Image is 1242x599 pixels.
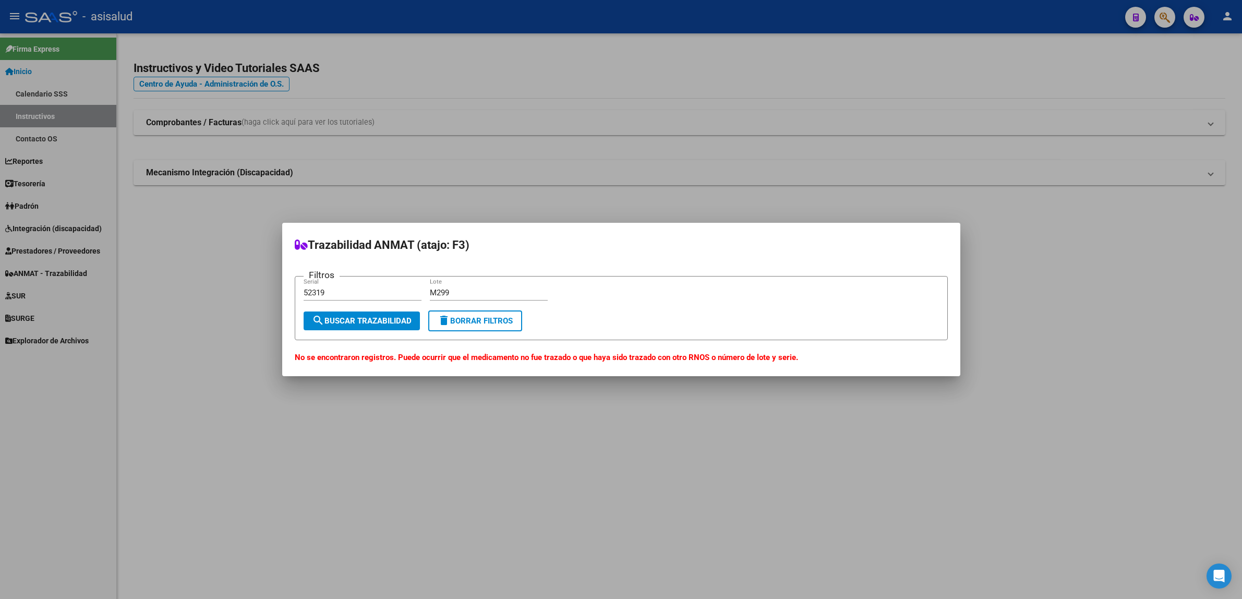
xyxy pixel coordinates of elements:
[312,316,412,326] span: Buscar Trazabilidad
[295,353,798,362] strong: No se encontraron registros. Puede ocurrir que el medicamento no fue trazado o que haya sido traz...
[312,314,324,327] mat-icon: search
[295,235,948,255] h2: Trazabilidad ANMAT (atajo: F3)
[304,312,420,330] button: Buscar Trazabilidad
[304,268,340,282] h3: Filtros
[438,316,513,326] span: Borrar Filtros
[428,310,522,331] button: Borrar Filtros
[1207,564,1232,589] div: Open Intercom Messenger
[438,314,450,327] mat-icon: delete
